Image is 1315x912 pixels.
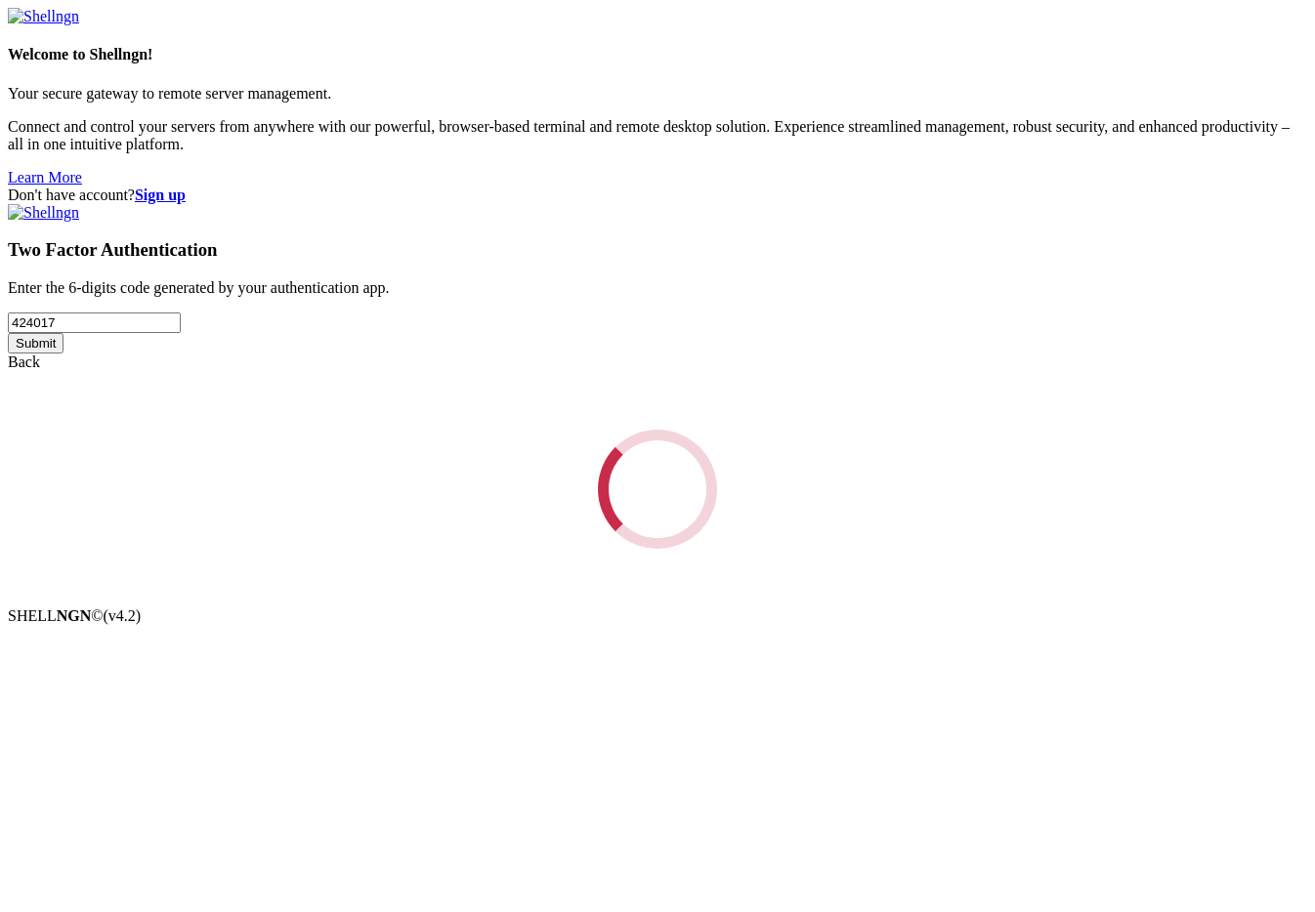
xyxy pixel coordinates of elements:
[8,204,79,222] img: Shellngn
[8,333,64,353] input: Submit
[8,85,1307,103] p: Your secure gateway to remote server management.
[8,279,1307,297] p: Enter the 6-digits code generated by your authentication app.
[57,607,92,624] b: NGN
[8,312,181,333] input: Two factor code
[580,412,736,567] div: Loading...
[8,169,82,186] a: Learn More
[8,353,40,370] a: Back
[8,8,79,25] img: Shellngn
[8,187,1307,204] div: Don't have account?
[8,118,1307,153] p: Connect and control your servers from anywhere with our powerful, browser-based terminal and remo...
[8,239,1307,261] h3: Two Factor Authentication
[135,187,186,203] a: Sign up
[8,46,1307,63] h4: Welcome to Shellngn!
[8,607,141,624] span: SHELL ©
[104,607,142,624] span: 4.2.0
